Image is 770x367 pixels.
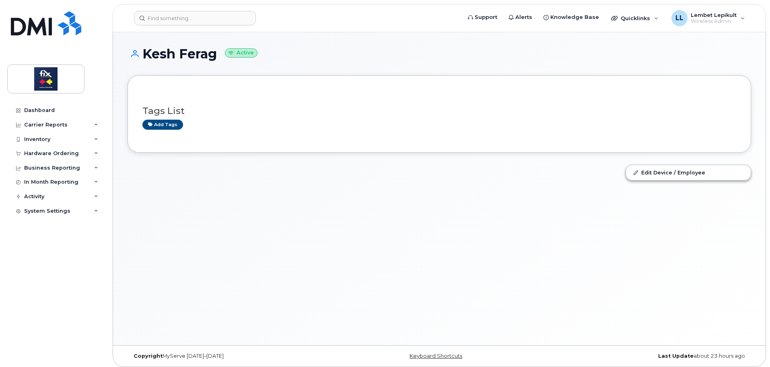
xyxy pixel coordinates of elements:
[128,353,336,359] div: MyServe [DATE]–[DATE]
[128,47,751,61] h1: Kesh Ferag
[225,48,257,58] small: Active
[658,353,694,359] strong: Last Update
[142,106,736,116] h3: Tags List
[543,353,751,359] div: about 23 hours ago
[134,353,163,359] strong: Copyright
[410,353,462,359] a: Keyboard Shortcuts
[142,120,183,130] a: Add tags
[626,165,751,180] a: Edit Device / Employee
